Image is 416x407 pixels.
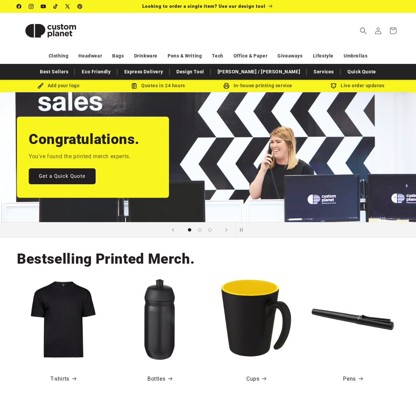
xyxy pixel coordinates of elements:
[344,50,367,62] a: Umbrellas
[173,66,207,78] a: Design Tool
[308,81,408,90] div: Live order updates
[246,374,266,384] a: Cups
[208,81,308,90] div: In-house printing service
[310,66,337,78] a: Services
[205,225,215,235] button: Load slide 3 of 3
[147,374,172,384] a: Bottles
[331,83,337,89] img: Order updates
[215,278,298,361] img: Oli 360 ml ceramic mug with handle
[168,50,202,62] a: Pens & Writing
[112,50,124,62] a: Bags
[121,66,167,78] a: Express Delivery
[185,225,195,235] button: Load slide 1 of 3
[78,66,114,78] a: Eco Friendly
[131,83,137,89] img: Order Updates Icon
[214,66,303,78] a: [PERSON_NAME] / [PERSON_NAME]
[313,50,334,62] a: Lifestyle
[119,278,201,361] img: HydroFlex™ 500 ml squeezy sport bottle
[142,3,266,9] span: Looking to order a single item? Use our design tool
[343,374,362,384] a: Pens
[195,225,205,235] button: Load slide 2 of 3
[29,168,96,184] a: Get a Quick Quote
[344,66,380,78] a: Quick Quote
[22,278,104,361] img: Men's Fashion Sof-Tee - Black
[78,50,102,62] a: Headwear
[38,83,44,89] img: Brush Icon
[166,222,180,237] button: Previous slide
[49,50,69,62] a: Clothing
[236,222,251,237] button: Pause slideshow
[223,83,229,89] img: In-house printing
[29,152,130,162] p: You've found the printed merch experts.
[50,374,76,384] a: T-shirts
[17,16,84,46] img: Custom Planet
[134,50,157,62] a: Drinkware
[234,50,267,62] a: Office & Paper
[356,23,371,38] summary: Search
[17,250,195,268] h2: Bestselling Printed Merch.
[9,81,108,90] div: Add your logo
[15,13,87,48] a: Custom Planet
[219,222,234,237] button: Next slide
[277,50,302,62] a: Giveaways
[382,375,416,407] iframe: Chat Widget
[212,50,223,62] a: Tech
[108,81,208,90] div: Quotes in 24 hours
[36,66,72,78] a: Best Sellers
[29,130,140,148] h2: Congratulations.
